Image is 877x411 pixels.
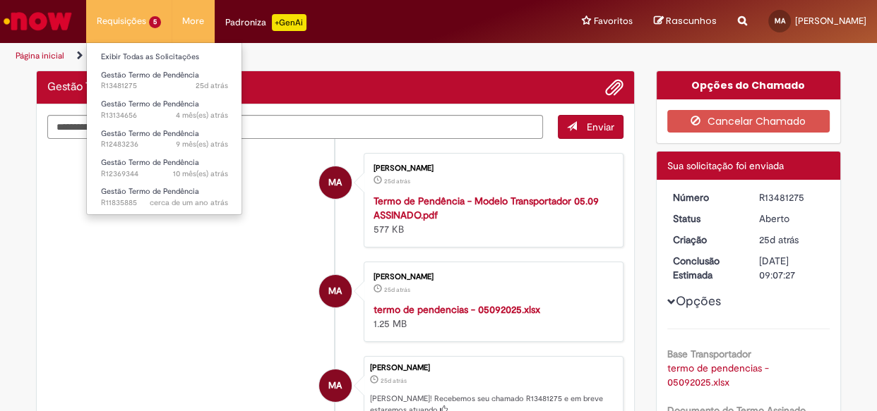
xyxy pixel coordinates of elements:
a: Download de termo de pendencias - 05092025.xlsx [667,362,772,388]
dt: Criação [662,233,749,247]
button: Enviar [558,115,624,139]
div: [PERSON_NAME] [370,364,616,372]
a: termo de pendencias - 05092025.xlsx [374,303,540,316]
div: Padroniza [225,14,306,31]
span: R13481275 [101,80,228,92]
span: 25d atrás [384,177,410,185]
button: Adicionar anexos [605,78,624,97]
time: 06/12/2024 15:15:02 [173,168,228,179]
ul: Requisições [86,42,242,215]
span: Requisições [97,14,146,28]
span: cerca de um ano atrás [150,197,228,208]
time: 06/06/2025 13:42:59 [176,110,228,121]
time: 04/09/2025 14:07:25 [196,80,228,91]
span: Enviar [587,121,614,133]
span: Gestão Termo de Pendência [101,128,199,139]
a: Página inicial [16,50,64,61]
a: Aberto R13481275 : Gestão Termo de Pendência [87,68,242,94]
div: R13481275 [759,190,825,204]
span: More [182,14,204,28]
div: 04/09/2025 14:07:24 [759,233,825,247]
span: 25d atrás [381,376,407,385]
span: 4 mês(es) atrás [176,110,228,121]
a: Aberto R11835885 : Gestão Termo de Pendência [87,184,242,210]
span: R12369344 [101,168,228,180]
div: 577 KB [374,194,609,236]
span: 25d atrás [196,80,228,91]
span: MA [328,369,342,403]
dt: Conclusão Estimada [662,254,749,282]
span: 25d atrás [384,286,410,294]
span: Gestão Termo de Pendência [101,157,199,168]
span: [PERSON_NAME] [795,15,866,27]
span: R12483236 [101,139,228,150]
div: Michelle araujo [319,166,352,199]
span: Favoritos [594,14,633,28]
span: Gestão Termo de Pendência [101,186,199,197]
a: Aberto R12369344 : Gestão Termo de Pendência [87,155,242,181]
dt: Número [662,190,749,204]
span: MA [328,166,342,200]
time: 04/09/2025 14:07:24 [759,233,799,246]
dt: Status [662,211,749,226]
div: [PERSON_NAME] [374,273,609,281]
span: Gestão Termo de Pendência [101,70,199,80]
textarea: Digite sua mensagem aqui... [47,115,543,139]
a: Rascunhos [654,15,717,28]
span: Gestão Termo de Pendência [101,99,199,109]
span: Sua solicitação foi enviada [667,159,784,172]
span: R13134656 [101,110,228,121]
time: 06/08/2024 16:20:32 [150,197,228,208]
span: 10 mês(es) atrás [173,168,228,179]
div: [PERSON_NAME] [374,164,609,173]
span: Rascunhos [666,14,717,27]
a: Termo de Pendência - Modelo Transportador 05.09 ASSINADO.pdf [374,195,599,221]
time: 04/09/2025 14:07:24 [381,376,407,385]
span: 5 [149,16,161,28]
h2: Gestão Termo de Pendência Histórico de tíquete [47,81,188,94]
div: [DATE] 09:07:27 [759,254,825,282]
img: ServiceNow [1,7,74,35]
div: Opções do Chamado [657,71,841,99]
a: Aberto R12483236 : Gestão Termo de Pendência [87,126,242,152]
ul: Trilhas de página [11,43,574,69]
button: Cancelar Chamado [667,110,830,133]
div: Aberto [759,211,825,226]
a: Exibir Todas as Solicitações [87,49,242,65]
div: Michelle araujo [319,369,352,402]
span: 9 mês(es) atrás [176,139,228,149]
span: 25d atrás [759,233,799,246]
b: Base Transportador [667,348,751,360]
a: Aberto R13134656 : Gestão Termo de Pendência [87,97,242,123]
div: Michelle araujo [319,275,352,307]
span: MA [775,16,785,25]
p: +GenAi [272,14,306,31]
time: 04/09/2025 14:06:49 [384,177,410,185]
span: R11835885 [101,197,228,209]
time: 07/01/2025 17:16:32 [176,139,228,149]
span: MA [328,274,342,308]
div: 1.25 MB [374,302,609,331]
time: 04/09/2025 14:05:40 [384,286,410,294]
